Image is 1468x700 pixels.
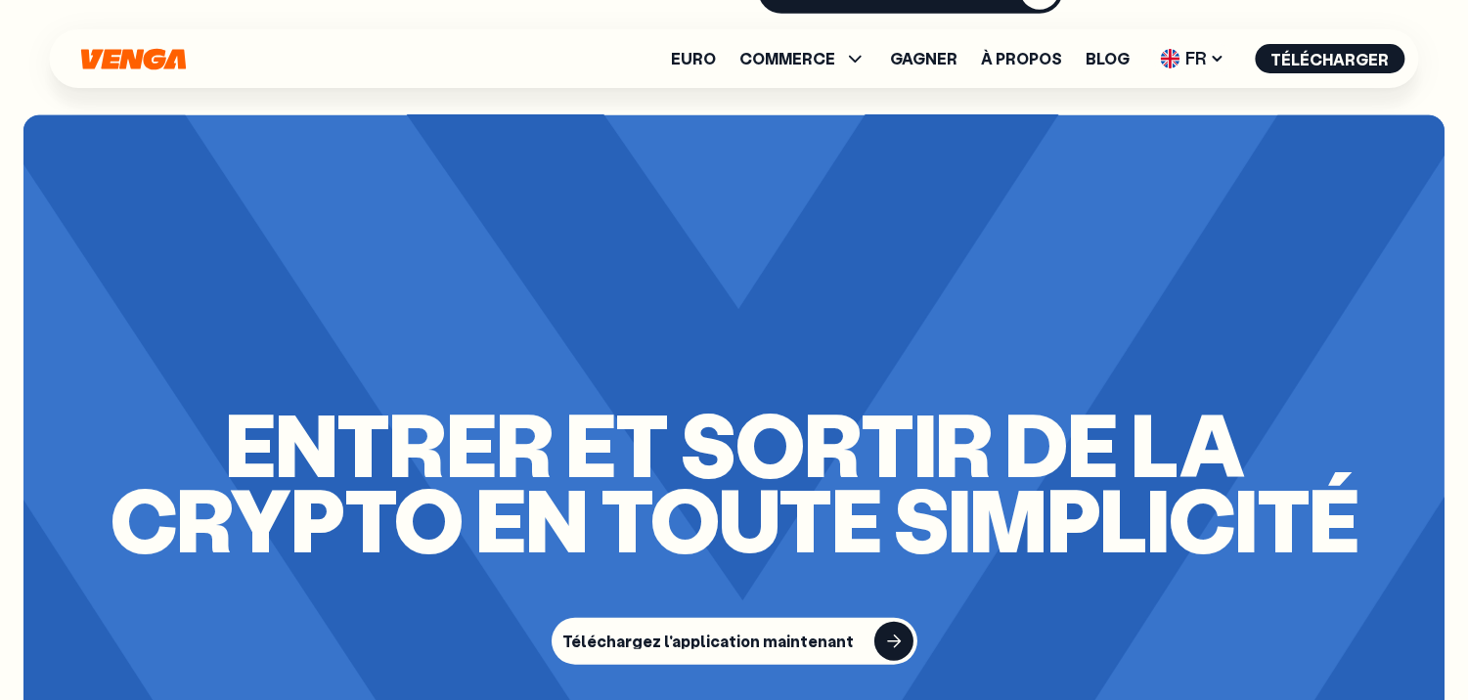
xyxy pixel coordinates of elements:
[1256,44,1405,73] button: Télécharger
[552,618,917,665] button: Téléchargez l'application maintenant
[1087,51,1131,66] a: Blog
[1271,49,1390,69] font: Télécharger
[1154,43,1232,74] span: FR
[982,51,1063,66] a: À propos
[740,48,836,68] font: COMMERCE
[672,48,717,68] font: Euro
[563,631,855,651] font: Téléchargez l'application maintenant
[982,48,1063,68] font: À propos
[672,51,717,66] a: Euro
[891,51,958,66] a: Gagner
[891,48,958,68] font: Gagner
[1087,48,1131,68] font: Blog
[1186,46,1208,69] font: FR
[110,385,1358,575] font: entrer et sortir de la crypto en toute simplicité
[740,47,867,70] span: COMMERCE
[1161,49,1180,68] img: drapeau-royaume-uni
[79,48,189,70] svg: Maison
